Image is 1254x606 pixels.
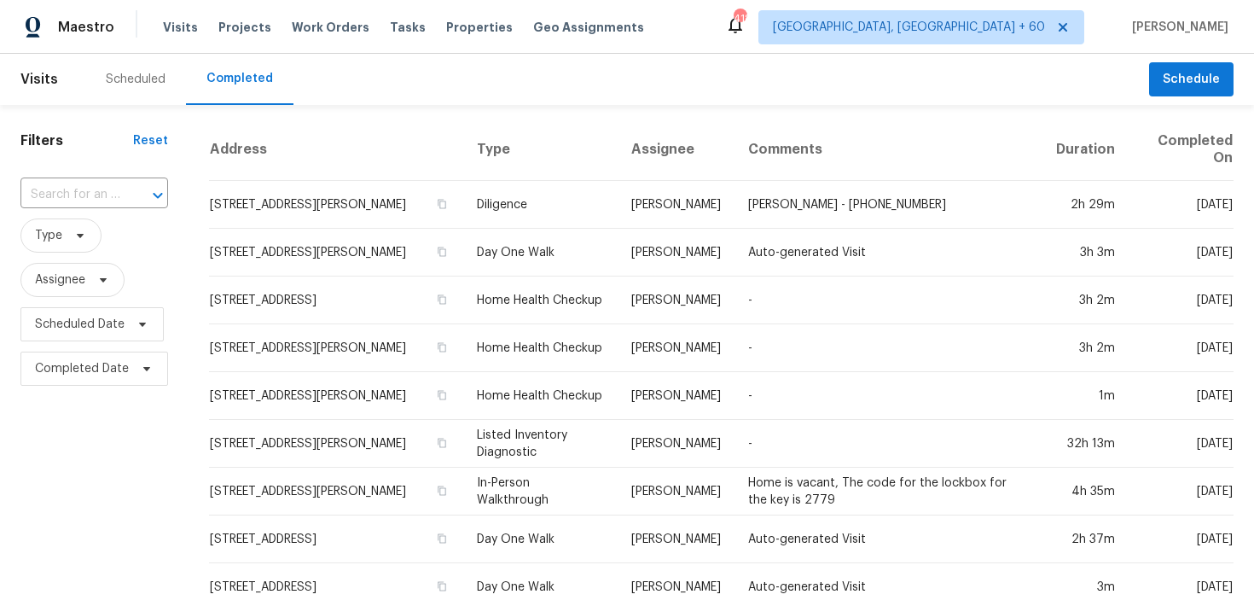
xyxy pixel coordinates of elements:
td: Home Health Checkup [463,324,618,372]
td: [PERSON_NAME] [618,181,734,229]
span: Work Orders [292,19,369,36]
button: Copy Address [434,579,450,594]
td: [STREET_ADDRESS][PERSON_NAME] [209,181,463,229]
td: [DATE] [1129,277,1234,324]
span: Visits [20,61,58,98]
td: - [734,372,1042,420]
th: Duration [1042,119,1129,181]
button: Copy Address [434,435,450,451]
button: Open [146,184,170,207]
td: [PERSON_NAME] [618,277,734,324]
td: Day One Walk [463,229,618,277]
input: Search for an address... [20,182,120,208]
td: - [734,420,1042,468]
td: [PERSON_NAME] [618,324,734,372]
td: [STREET_ADDRESS][PERSON_NAME] [209,229,463,277]
td: 4h 35m [1042,468,1129,516]
span: Assignee [35,271,85,288]
td: [STREET_ADDRESS][PERSON_NAME] [209,372,463,420]
span: Tasks [390,21,426,33]
td: [DATE] [1129,324,1234,372]
td: Home Health Checkup [463,372,618,420]
td: [DATE] [1129,516,1234,563]
span: Properties [446,19,513,36]
td: 3h 3m [1042,229,1129,277]
div: 418 [734,10,746,27]
span: Geo Assignments [533,19,644,36]
td: [PERSON_NAME] - [PHONE_NUMBER] [734,181,1042,229]
span: Maestro [58,19,114,36]
td: Auto-generated Visit [734,229,1042,277]
span: Schedule [1163,69,1220,90]
td: 2h 29m [1042,181,1129,229]
td: Home Health Checkup [463,277,618,324]
td: Auto-generated Visit [734,516,1042,563]
div: Reset [133,132,168,149]
td: [DATE] [1129,468,1234,516]
span: Completed Date [35,360,129,377]
span: [PERSON_NAME] [1125,19,1228,36]
td: 3h 2m [1042,277,1129,324]
button: Copy Address [434,531,450,546]
td: 1m [1042,372,1129,420]
td: Diligence [463,181,618,229]
th: Type [463,119,618,181]
td: 3h 2m [1042,324,1129,372]
th: Comments [734,119,1042,181]
span: Scheduled Date [35,316,125,333]
td: [PERSON_NAME] [618,420,734,468]
td: Listed Inventory Diagnostic [463,420,618,468]
th: Address [209,119,463,181]
td: [DATE] [1129,420,1234,468]
span: Type [35,227,62,244]
td: [PERSON_NAME] [618,468,734,516]
span: [GEOGRAPHIC_DATA], [GEOGRAPHIC_DATA] + 60 [773,19,1045,36]
span: Visits [163,19,198,36]
span: Projects [218,19,271,36]
td: - [734,277,1042,324]
td: [DATE] [1129,229,1234,277]
h1: Filters [20,132,133,149]
td: - [734,324,1042,372]
td: [STREET_ADDRESS] [209,516,463,563]
div: Scheduled [106,71,165,88]
button: Copy Address [434,196,450,212]
td: [STREET_ADDRESS][PERSON_NAME] [209,324,463,372]
td: [STREET_ADDRESS][PERSON_NAME] [209,468,463,516]
td: 32h 13m [1042,420,1129,468]
button: Copy Address [434,244,450,259]
td: [PERSON_NAME] [618,516,734,563]
button: Copy Address [434,340,450,355]
td: [STREET_ADDRESS] [209,277,463,324]
td: [PERSON_NAME] [618,372,734,420]
td: [STREET_ADDRESS][PERSON_NAME] [209,420,463,468]
div: Completed [206,70,273,87]
button: Copy Address [434,387,450,403]
th: Assignee [618,119,734,181]
td: 2h 37m [1042,516,1129,563]
td: In-Person Walkthrough [463,468,618,516]
td: Home is vacant, The code for the lockbox for the key is 2779 [734,468,1042,516]
td: [DATE] [1129,181,1234,229]
td: [PERSON_NAME] [618,229,734,277]
th: Completed On [1129,119,1234,181]
button: Copy Address [434,292,450,307]
button: Schedule [1149,62,1234,97]
button: Copy Address [434,483,450,498]
td: [DATE] [1129,372,1234,420]
td: Day One Walk [463,516,618,563]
